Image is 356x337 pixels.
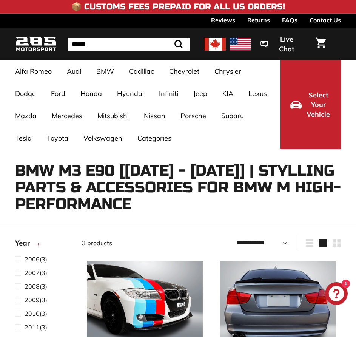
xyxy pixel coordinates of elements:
[25,323,47,332] span: (3)
[25,268,47,277] span: (3)
[173,105,214,127] a: Porsche
[25,309,47,318] span: (3)
[44,105,90,127] a: Mercedes
[15,235,70,254] button: Year
[282,14,297,26] a: FAQs
[8,60,59,82] a: Alfa Romeo
[43,82,73,105] a: Ford
[280,60,341,149] button: Select Your Vehicle
[8,127,39,149] a: Tesla
[122,60,162,82] a: Cadillac
[323,282,350,307] inbox-online-store-chat: Shopify online store chat
[186,82,215,105] a: Jeep
[311,31,330,57] a: Cart
[82,238,211,247] div: 3 products
[89,60,122,82] a: BMW
[310,14,341,26] a: Contact Us
[8,105,44,127] a: Mazda
[25,295,47,305] span: (3)
[215,82,241,105] a: KIA
[25,296,40,304] span: 2009
[25,255,40,263] span: 2006
[305,90,331,119] span: Select Your Vehicle
[15,162,341,212] h1: BMW M3 E90 [[DATE] - [DATE]] | Stylling parts & accessories for BMW M High-Performance
[76,127,130,149] a: Volkswagen
[25,310,40,317] span: 2010
[247,14,270,26] a: Returns
[109,82,151,105] a: Hyundai
[211,14,235,26] a: Reviews
[207,60,249,82] a: Chrysler
[25,283,40,290] span: 2008
[59,60,89,82] a: Audi
[241,82,274,105] a: Lexus
[25,255,47,264] span: (3)
[90,105,136,127] a: Mitsubishi
[162,60,207,82] a: Chevrolet
[15,35,57,53] img: Logo_285_Motorsport_areodynamics_components
[25,323,40,331] span: 2011
[39,127,76,149] a: Toyota
[25,269,40,277] span: 2007
[73,82,109,105] a: Honda
[130,127,179,149] a: Categories
[25,282,47,291] span: (3)
[272,34,301,54] span: Live Chat
[8,82,43,105] a: Dodge
[71,2,285,11] h4: 📦 Customs Fees Prepaid for All US Orders!
[136,105,173,127] a: Nissan
[15,238,35,249] span: Year
[251,30,311,58] button: Live Chat
[68,38,190,51] input: Search
[214,105,251,127] a: Subaru
[151,82,186,105] a: Infiniti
